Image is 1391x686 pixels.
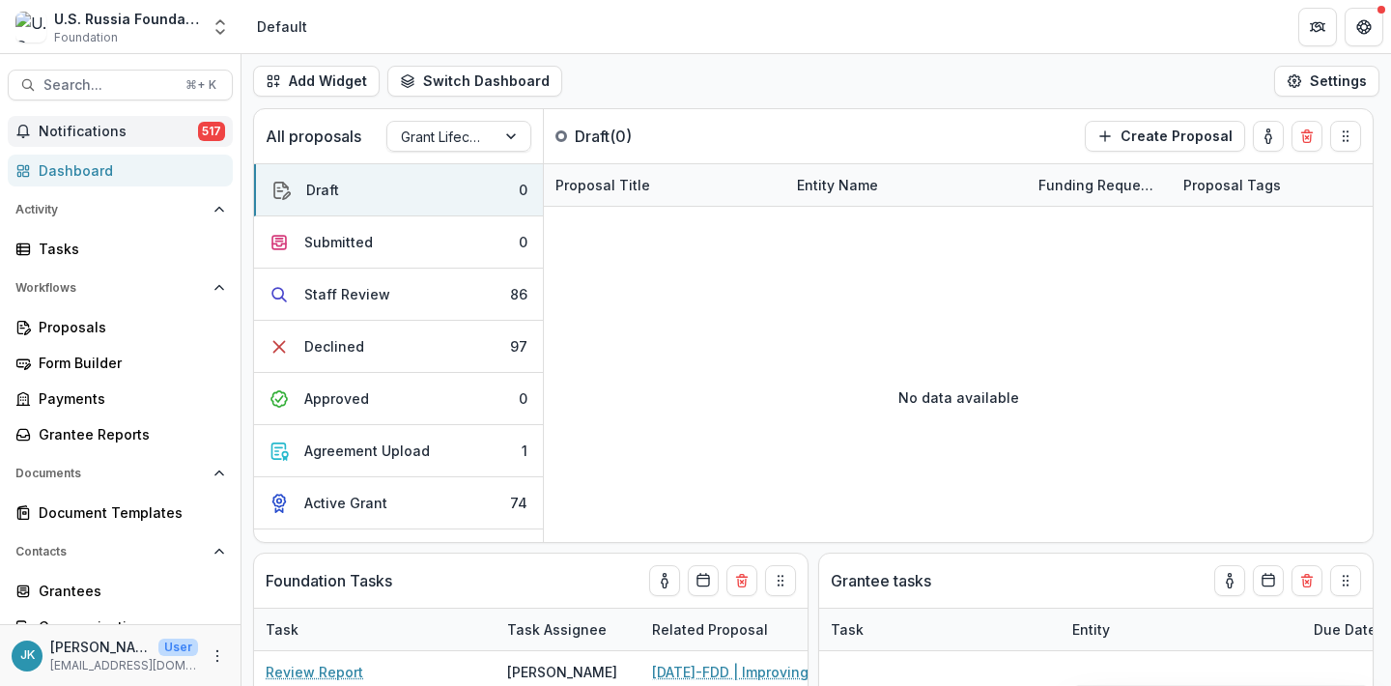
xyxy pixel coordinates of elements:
[640,609,882,650] div: Related Proposal
[266,125,361,148] p: All proposals
[266,662,363,682] a: Review Report
[304,388,369,409] div: Approved
[496,619,618,640] div: Task Assignee
[15,12,46,43] img: U.S. Russia Foundation
[254,164,543,216] button: Draft0
[496,609,640,650] div: Task Assignee
[306,180,339,200] div: Draft
[182,74,220,96] div: ⌘ + K
[898,387,1019,408] p: No data available
[254,269,543,321] button: Staff Review86
[304,493,387,513] div: Active Grant
[8,116,233,147] button: Notifications517
[254,609,496,650] div: Task
[15,281,206,295] span: Workflows
[649,565,680,596] button: toggle-assigned-to-me
[1253,565,1284,596] button: Calendar
[510,284,527,304] div: 86
[20,649,35,662] div: Jemile Kelderman
[519,180,527,200] div: 0
[765,565,796,596] button: Drag
[50,657,198,674] p: [EMAIL_ADDRESS][DOMAIN_NAME]
[249,13,315,41] nav: breadcrumb
[254,321,543,373] button: Declined97
[198,122,225,141] span: 517
[1085,121,1245,152] button: Create Proposal
[39,124,198,140] span: Notifications
[8,575,233,607] a: Grantees
[8,233,233,265] a: Tasks
[8,611,233,643] a: Communications
[507,662,617,682] div: [PERSON_NAME]
[1027,164,1172,206] div: Funding Requested
[304,336,364,357] div: Declined
[253,66,380,97] button: Add Widget
[1298,8,1337,46] button: Partners
[254,425,543,477] button: Agreement Upload1
[785,175,890,195] div: Entity Name
[522,441,527,461] div: 1
[8,155,233,186] a: Dashboard
[257,16,307,37] div: Default
[1274,66,1379,97] button: Settings
[544,164,785,206] div: Proposal Title
[54,9,199,29] div: U.S. Russia Foundation
[652,662,870,682] a: [DATE]-FDD | Improving Local Governance Competence Among Rising Exiled Russian Civil Society Leaders
[1253,121,1284,152] button: toggle-assigned-to-me
[39,353,217,373] div: Form Builder
[510,493,527,513] div: 74
[254,216,543,269] button: Submitted0
[575,125,720,148] p: Draft ( 0 )
[519,232,527,252] div: 0
[207,8,234,46] button: Open entity switcher
[304,232,373,252] div: Submitted
[785,164,1027,206] div: Entity Name
[266,569,392,592] p: Foundation Tasks
[304,284,390,304] div: Staff Review
[254,619,310,640] div: Task
[1292,121,1322,152] button: Delete card
[1330,565,1361,596] button: Drag
[1172,175,1292,195] div: Proposal Tags
[726,565,757,596] button: Delete card
[304,441,430,461] div: Agreement Upload
[39,616,217,637] div: Communications
[158,639,198,656] p: User
[831,569,931,592] p: Grantee tasks
[519,388,527,409] div: 0
[544,175,662,195] div: Proposal Title
[8,347,233,379] a: Form Builder
[8,458,233,489] button: Open Documents
[15,467,206,480] span: Documents
[206,644,229,668] button: More
[1345,8,1383,46] button: Get Help
[50,637,151,657] p: [PERSON_NAME]
[8,536,233,567] button: Open Contacts
[1292,565,1322,596] button: Delete card
[39,388,217,409] div: Payments
[387,66,562,97] button: Switch Dashboard
[8,70,233,100] button: Search...
[510,336,527,357] div: 97
[39,317,217,337] div: Proposals
[1214,565,1245,596] button: toggle-assigned-to-me
[8,311,233,343] a: Proposals
[254,477,543,529] button: Active Grant74
[8,497,233,529] a: Document Templates
[8,272,233,303] button: Open Workflows
[8,194,233,225] button: Open Activity
[39,424,217,444] div: Grantee Reports
[54,29,118,46] span: Foundation
[8,383,233,414] a: Payments
[39,502,217,523] div: Document Templates
[688,565,719,596] button: Calendar
[15,203,206,216] span: Activity
[39,239,217,259] div: Tasks
[1330,121,1361,152] button: Drag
